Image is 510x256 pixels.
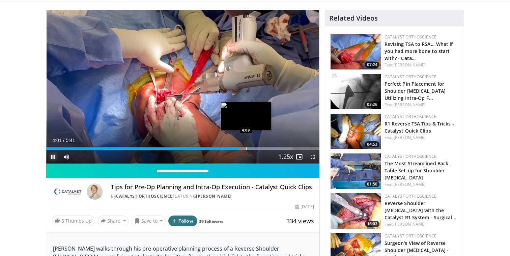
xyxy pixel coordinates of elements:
[385,34,437,40] a: Catalyst OrthoScience
[132,216,166,226] button: Save to
[46,147,319,150] div: Progress Bar
[329,14,378,22] h4: Related Videos
[111,193,314,199] div: By FEATURING
[331,74,381,109] a: 03:26
[385,41,453,61] a: Revising TSA to RSA… What if you had more bone to start with? - Cata…
[385,102,458,108] div: Feat.
[385,114,437,119] a: Catalyst OrthoScience
[116,193,173,199] a: Catalyst OrthoScience
[111,183,314,191] h4: Tips for Pre-Op Planning and Intra-Op Execution - Catalyst Quick Clips
[385,221,458,227] div: Feat.
[63,138,64,143] span: /
[295,204,314,210] div: [DATE]
[385,153,437,159] a: Catalyst OrthoScience
[331,153,381,189] img: 101bb827-fdbf-4133-9128-40dea6c8c2ff.150x105_q85_crop-smart_upscale.jpg
[385,181,458,188] div: Feat.
[46,10,319,164] video-js: Video Player
[97,216,129,226] button: Share
[60,150,73,164] button: Mute
[52,138,61,143] span: 4:01
[331,114,381,149] a: 04:53
[365,181,379,187] span: 01:50
[331,193,381,229] img: b9f16991-9b74-46b1-b86c-abf8d02a2526.150x105_q85_crop-smart_upscale.jpg
[365,62,379,68] span: 07:24
[221,102,271,130] img: image.jpeg
[394,62,426,68] a: [PERSON_NAME]
[385,200,456,221] a: Reverse Shoulder [MEDICAL_DATA] with the Catalyst R1 System - Surgical…
[385,193,437,199] a: Catalyst OrthoScience
[385,135,458,141] div: Feat.
[385,120,454,134] a: R1 Reverse TSA Tips & Tricks - Catalyst Quick Clips
[385,74,437,80] a: Catalyst OrthoScience
[306,150,319,164] button: Fullscreen
[385,81,446,101] a: Perfect Pin Placement for Shoulder [MEDICAL_DATA] Utilizing Intra-Op F…
[394,102,426,108] a: [PERSON_NAME]
[394,221,426,227] a: [PERSON_NAME]
[365,141,379,147] span: 04:53
[331,74,381,109] img: 995cdcef-56ca-4ede-a2e2-2c71960c6299.png.150x105_q85_crop-smart_upscale.png
[87,183,103,200] img: Avatar
[292,150,306,164] button: Enable picture-in-picture mode
[66,138,75,143] span: 5:41
[365,221,379,227] span: 16:02
[168,216,197,226] button: Follow
[331,193,381,229] a: 16:02
[52,216,95,226] a: 5 Thumbs Up
[331,34,381,69] img: 1cbc3e67-6ed3-45f3-85ca-3396bcdc5602.png.150x105_q85_crop-smart_upscale.png
[385,62,458,68] div: Feat.
[365,102,379,108] span: 03:26
[394,181,426,187] a: [PERSON_NAME]
[385,160,449,181] a: The Most Streamlined Back Table Set-up for Shoulder [MEDICAL_DATA]
[394,135,426,140] a: [PERSON_NAME]
[61,218,64,224] span: 5
[385,233,437,239] a: Catalyst OrthoScience
[331,114,381,149] img: 2f61de86-2bd6-4ecc-a6ad-40ee27bedc2f.png.150x105_q85_crop-smart_upscale.png
[331,153,381,189] a: 01:50
[331,34,381,69] a: 07:24
[286,217,314,225] span: 334 views
[196,193,232,199] a: [PERSON_NAME]
[199,219,223,224] a: 39 followers
[46,150,60,164] button: Pause
[52,183,84,200] img: Catalyst OrthoScience
[279,150,292,164] button: Playback Rate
